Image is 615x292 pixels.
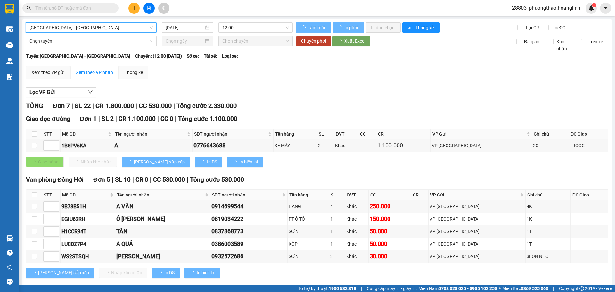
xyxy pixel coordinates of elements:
div: Khác [346,240,367,247]
td: 1B8PV6KA [61,139,113,152]
th: ĐC Giao [569,129,608,139]
span: loading [338,25,343,30]
button: Giao hàng [26,157,64,167]
td: 9B78B51H [61,200,115,213]
div: PT Ô TÔ [289,215,328,222]
span: Chọn chuyến [222,36,289,46]
span: Làm mới [307,24,326,31]
span: | [135,102,137,110]
span: loading [301,25,307,30]
button: plus [128,3,140,14]
span: Tên người nhận [117,191,204,198]
td: Ô TÔ ĐẠI MINH [115,213,210,225]
button: Làm mới [296,22,331,33]
td: NGỌC LINH [115,250,210,263]
span: loading [190,271,197,275]
button: Nhập kho nhận [99,268,147,278]
td: 0819034222 [210,213,288,225]
div: A QUẢ [116,239,209,248]
th: CR [411,190,429,200]
span: ⚪️ [499,287,501,290]
span: Đã giao [521,38,542,45]
span: | [173,102,175,110]
td: TROOC [569,139,608,152]
span: Số xe: [187,53,199,60]
span: search [27,6,31,10]
span: | [175,115,176,122]
span: SĐT người nhận [194,130,267,138]
th: Ghi chú [532,129,569,139]
span: In biên lai [239,158,258,165]
span: Tên người nhận [115,130,186,138]
td: H1CCR94T [61,225,115,238]
div: Ô [PERSON_NAME] [116,214,209,223]
th: CC [369,190,412,200]
td: VP Mỹ Đình [429,250,526,263]
div: TÂN [116,227,209,236]
div: SƠN [289,253,328,260]
div: 50.000 [370,239,410,248]
div: VP [GEOGRAPHIC_DATA] [430,228,524,235]
div: Khác [346,203,367,210]
th: CR [376,129,430,139]
sup: 1 [592,3,596,7]
div: VP [GEOGRAPHIC_DATA] [430,253,524,260]
div: 0932572686 [211,252,287,261]
div: Xem theo VP gửi [31,69,64,76]
span: message [7,279,13,285]
div: 0837868773 [211,227,287,236]
span: loading [157,271,164,275]
td: EGIU62RH [61,213,115,225]
img: warehouse-icon [6,235,13,242]
td: A [113,139,193,152]
span: Tổng cước 530.000 [190,176,244,183]
div: HÀNG [289,203,328,210]
div: VP [GEOGRAPHIC_DATA] [432,142,531,149]
span: down [88,89,93,95]
span: loading [200,160,207,164]
div: A VĂN [116,202,209,211]
span: | [112,176,113,183]
div: [PERSON_NAME] [116,252,209,261]
span: | [553,285,554,292]
div: 4K [527,203,570,210]
span: In biên lai [197,269,215,276]
span: CC 530.000 [139,102,172,110]
span: | [92,102,94,110]
button: In DS [152,268,180,278]
strong: 0708 023 035 - 0935 103 250 [439,286,497,291]
th: ĐVT [345,190,369,200]
td: VP Mỹ Đình [429,238,526,250]
span: Miền Bắc [502,285,548,292]
th: SL [317,129,334,139]
div: 1B8PV6KA [61,142,112,150]
td: VP Mỹ Đình [431,139,532,152]
span: | [132,176,134,183]
span: SĐT người nhận [212,191,281,198]
div: XỐP [289,240,328,247]
span: 1 [593,3,595,7]
span: aim [161,6,166,10]
span: VP Gửi [430,191,519,198]
span: VP Gửi [432,130,526,138]
span: | [150,176,152,183]
div: 150.000 [370,214,410,223]
div: 3LON NHỎ [527,253,570,260]
span: Giao dọc đường [26,115,70,122]
button: Nhập kho nhận [69,157,117,167]
span: Đơn 7 [53,102,70,110]
div: A [114,141,191,150]
span: | [115,115,117,122]
div: 2 [318,142,333,149]
button: In đơn chọn [366,22,401,33]
th: ĐC Giao [571,190,608,200]
span: Văn phòng Đồng Hới [26,176,84,183]
div: WS2STSQH [61,253,114,261]
div: Khác [346,253,367,260]
div: LUCDZ7P4 [61,240,114,248]
input: Chọn ngày [166,38,204,45]
span: TỔNG [26,102,43,110]
span: | [187,176,188,183]
th: Tên hàng [274,129,317,139]
th: STT [42,190,61,200]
